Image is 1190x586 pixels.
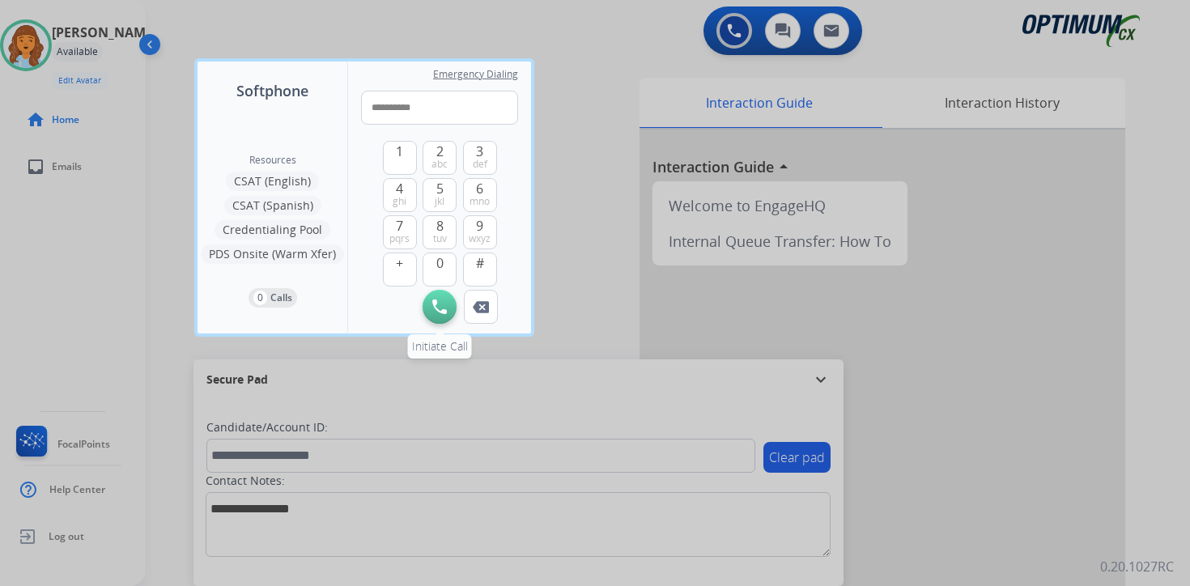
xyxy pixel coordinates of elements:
[423,178,457,212] button: 5jkl
[432,299,447,314] img: call-button
[249,154,296,167] span: Resources
[423,141,457,175] button: 2abc
[396,142,403,161] span: 1
[433,232,447,245] span: tuv
[463,141,497,175] button: 3def
[463,178,497,212] button: 6mno
[476,216,483,236] span: 9
[436,216,444,236] span: 8
[396,179,403,198] span: 4
[383,253,417,287] button: +
[201,244,344,264] button: PDS Onsite (Warm Xfer)
[469,232,491,245] span: wxyz
[473,158,487,171] span: def
[383,215,417,249] button: 7pqrs
[431,158,448,171] span: abc
[473,301,489,313] img: call-button
[476,253,484,273] span: #
[1100,557,1174,576] p: 0.20.1027RC
[224,196,321,215] button: CSAT (Spanish)
[396,253,403,273] span: +
[393,195,406,208] span: ghi
[433,68,518,81] span: Emergency Dialing
[249,288,297,308] button: 0Calls
[435,195,444,208] span: jkl
[476,179,483,198] span: 6
[463,253,497,287] button: #
[253,291,267,305] p: 0
[412,338,468,354] span: Initiate Call
[423,253,457,287] button: 0
[463,215,497,249] button: 9wxyz
[423,290,457,324] button: Initiate Call
[236,79,308,102] span: Softphone
[396,216,403,236] span: 7
[383,178,417,212] button: 4ghi
[436,142,444,161] span: 2
[470,195,490,208] span: mno
[226,172,319,191] button: CSAT (English)
[436,253,444,273] span: 0
[383,141,417,175] button: 1
[270,291,292,305] p: Calls
[436,179,444,198] span: 5
[476,142,483,161] span: 3
[389,232,410,245] span: pqrs
[215,220,330,240] button: Credentialing Pool
[423,215,457,249] button: 8tuv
